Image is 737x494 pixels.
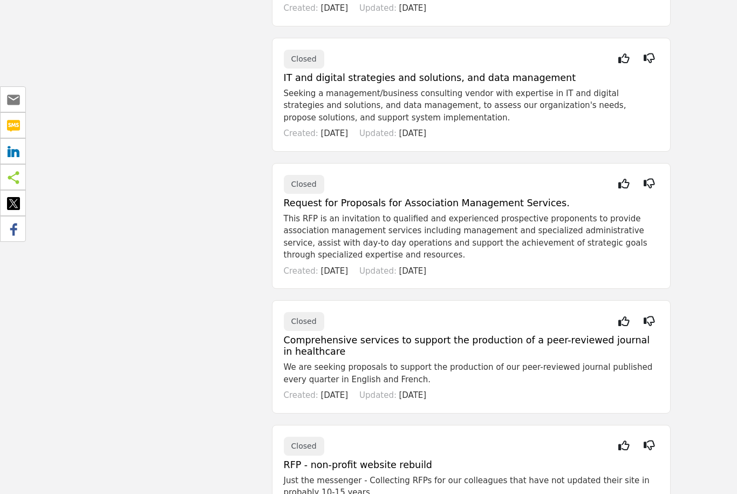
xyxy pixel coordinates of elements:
span: Updated: [359,390,397,400]
p: Seeking a management/business consulting vendor with expertise in IT and digital strategies and s... [284,87,659,124]
p: We are seeking proposals to support the production of our peer-reviewed journal published every q... [284,361,659,385]
span: [DATE] [399,128,426,138]
h5: IT and digital strategies and solutions, and data management [284,72,659,84]
h5: Comprehensive services to support the production of a peer-reviewed journal in healthcare [284,335,659,357]
span: Closed [291,317,317,326]
span: Closed [291,180,317,188]
h5: RFP - non-profit website rebuild [284,459,659,471]
span: Closed [291,442,317,450]
span: [DATE] [320,266,348,276]
span: [DATE] [399,266,426,276]
span: [DATE] [320,390,348,400]
span: Created: [284,3,318,13]
i: Interested [618,321,630,322]
span: Created: [284,128,318,138]
span: Closed [291,55,317,63]
span: Updated: [359,266,397,276]
span: [DATE] [320,3,348,13]
p: This RFP is an invitation to qualified and experienced prospective proponents to provide associat... [284,213,659,261]
i: Interested [618,184,630,184]
i: Not Interested [644,321,655,322]
span: [DATE] [399,3,426,13]
span: [DATE] [320,128,348,138]
h5: Request for Proposals for Association Management Services. [284,198,659,209]
span: Updated: [359,3,397,13]
i: Interested [618,58,630,59]
span: [DATE] [399,390,426,400]
i: Not Interested [644,445,655,446]
i: Not Interested [644,184,655,184]
span: Updated: [359,128,397,138]
i: Interested [618,445,630,446]
span: Created: [284,266,318,276]
i: Not Interested [644,58,655,59]
span: Created: [284,390,318,400]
